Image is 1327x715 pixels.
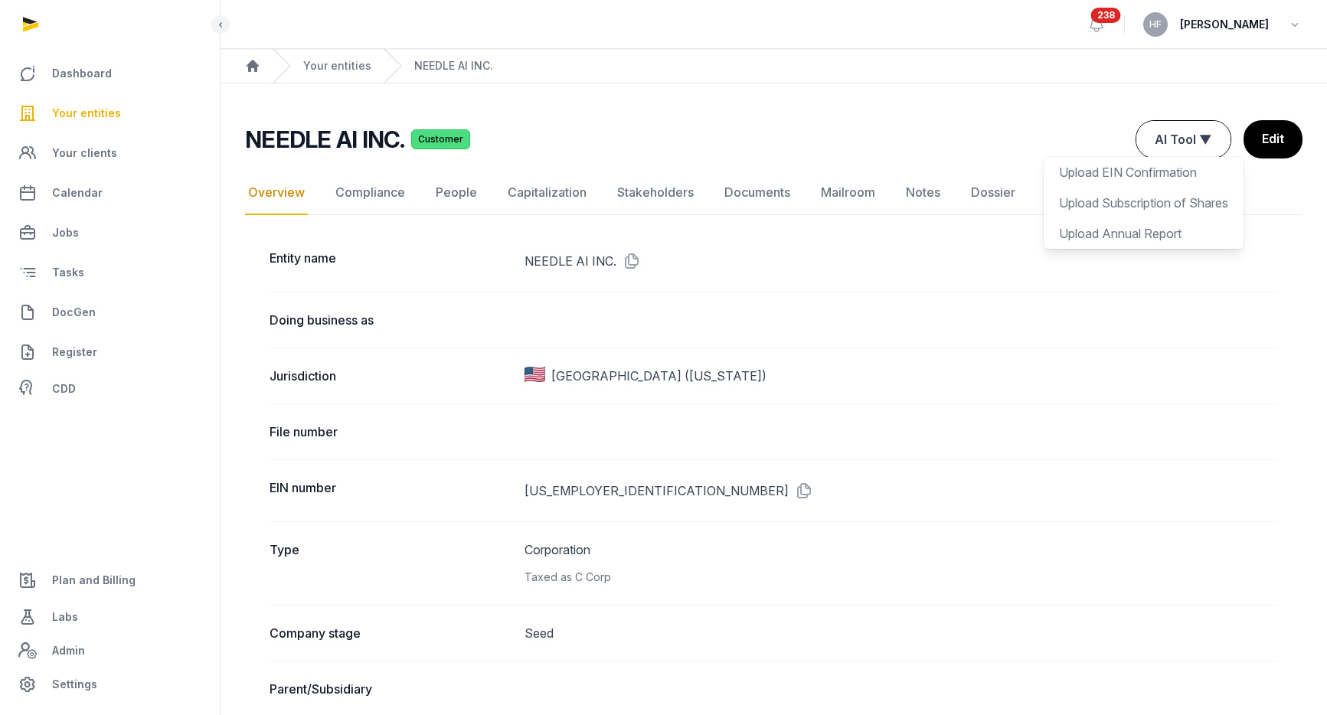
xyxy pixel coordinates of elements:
[1244,120,1302,158] a: Edit
[721,171,793,215] a: Documents
[332,171,408,215] a: Compliance
[270,249,512,273] dt: Entity name
[525,624,1278,642] dd: Seed
[52,608,78,626] span: Labs
[1180,15,1269,34] span: [PERSON_NAME]
[52,642,85,660] span: Admin
[525,478,1278,503] dd: [US_EMPLOYER_IDENTIFICATION_NUMBER]
[1044,188,1244,218] div: Upload Subscription of Shares
[270,311,512,329] dt: Doing business as
[12,175,208,211] a: Calendar
[525,540,1278,586] dd: Corporation
[1136,121,1231,158] button: AI Tool ▼
[52,380,76,398] span: CDD
[903,171,943,215] a: Notes
[414,58,493,73] a: NEEDLE AI INC.
[303,58,371,73] a: Your entities
[52,224,79,242] span: Jobs
[1044,157,1244,188] div: Upload EIN Confirmation
[525,249,1278,273] dd: NEEDLE AI INC.
[12,562,208,599] a: Plan and Billing
[1044,218,1244,249] div: Upload Annual Report
[1143,12,1168,37] button: HF
[12,294,208,331] a: DocGen
[245,171,308,215] a: Overview
[12,666,208,703] a: Settings
[12,214,208,251] a: Jobs
[12,254,208,291] a: Tasks
[52,184,103,202] span: Calendar
[270,367,512,385] dt: Jurisdiction
[52,263,84,282] span: Tasks
[270,478,512,503] dt: EIN number
[12,334,208,371] a: Register
[433,171,480,215] a: People
[525,568,1278,586] div: Taxed as C Corp
[270,680,512,698] dt: Parent/Subsidiary
[411,129,470,149] span: Customer
[551,367,766,385] span: [GEOGRAPHIC_DATA] ([US_STATE])
[52,104,121,122] span: Your entities
[12,95,208,132] a: Your entities
[968,171,1018,215] a: Dossier
[12,374,208,404] a: CDD
[221,49,1327,83] nav: Breadcrumb
[270,423,512,441] dt: File number
[270,540,512,586] dt: Type
[12,599,208,635] a: Labs
[818,171,878,215] a: Mailroom
[52,144,117,162] span: Your clients
[12,135,208,171] a: Your clients
[52,571,136,589] span: Plan and Billing
[52,303,96,322] span: DocGen
[1149,20,1162,29] span: HF
[12,55,208,92] a: Dashboard
[614,171,697,215] a: Stakeholders
[245,126,405,153] h2: NEEDLE AI INC.
[52,343,97,361] span: Register
[1043,171,1077,215] a: Jobs
[505,171,590,215] a: Capitalization
[270,624,512,642] dt: Company stage
[52,675,97,694] span: Settings
[245,171,1302,215] nav: Tabs
[12,635,208,666] a: Admin
[1091,8,1121,23] span: 238
[52,64,112,83] span: Dashboard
